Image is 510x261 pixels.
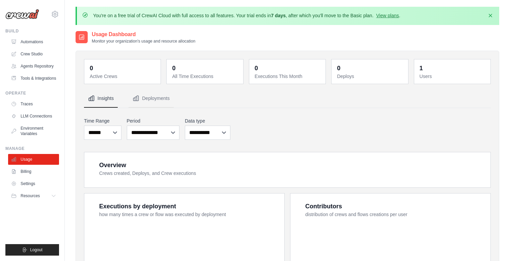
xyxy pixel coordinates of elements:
span: Resources [21,193,40,199]
a: Agents Repository [8,61,59,72]
nav: Tabs [84,89,491,108]
button: Insights [84,89,118,108]
div: 0 [172,63,175,73]
label: Period [127,118,180,124]
h2: Usage Dashboard [92,30,195,38]
div: 0 [255,63,258,73]
div: Executions by deployment [99,202,176,211]
a: Tools & Integrations [8,73,59,84]
div: 0 [337,63,340,73]
a: Settings [8,178,59,189]
dt: how many times a crew or flow was executed by deployment [99,211,276,218]
img: Logo [5,9,39,19]
a: Traces [8,99,59,109]
label: Data type [185,118,230,124]
div: 1 [420,63,423,73]
a: Crew Studio [8,49,59,59]
a: Usage [8,154,59,165]
div: Contributors [305,202,342,211]
a: Environment Variables [8,123,59,139]
a: LLM Connections [8,111,59,122]
div: Operate [5,90,59,96]
a: View plans [376,13,399,18]
strong: 7 days [271,13,286,18]
button: Resources [8,190,59,201]
dt: Executions This Month [255,73,321,80]
dt: Crews created, Deploys, and Crew executions [99,170,482,177]
label: Time Range [84,118,121,124]
dt: All Time Executions [172,73,239,80]
div: Manage [5,146,59,151]
span: Logout [30,247,42,253]
a: Billing [8,166,59,177]
dt: Users [420,73,486,80]
div: Build [5,28,59,34]
p: You're on a free trial of CrewAI Cloud with full access to all features. Your trial ends in , aft... [93,12,400,19]
button: Logout [5,244,59,256]
p: Monitor your organization's usage and resource allocation [92,38,195,44]
a: Automations [8,36,59,47]
dt: Deploys [337,73,404,80]
div: Overview [99,160,126,170]
dt: distribution of crews and flows creations per user [305,211,482,218]
dt: Active Crews [90,73,157,80]
div: 0 [90,63,93,73]
button: Deployments [129,89,174,108]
